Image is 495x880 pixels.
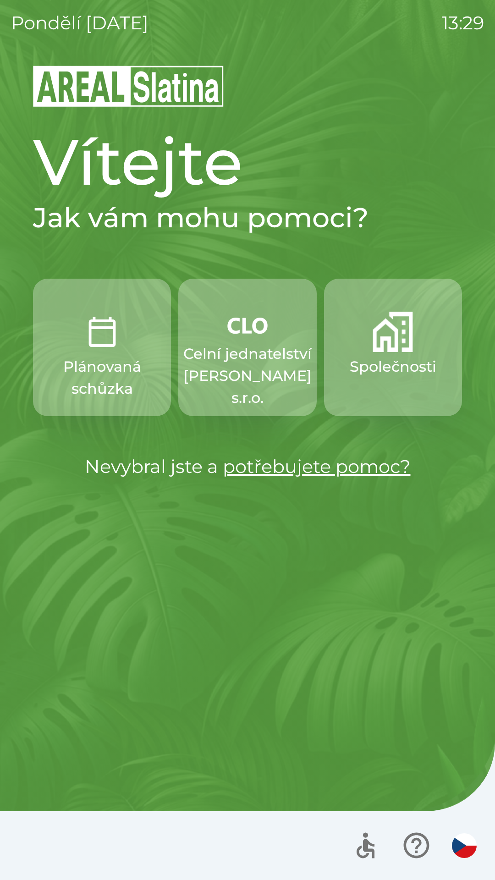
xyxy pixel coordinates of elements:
img: Logo [33,64,462,108]
button: Společnosti [324,279,462,416]
img: 58b4041c-2a13-40f9-aad2-b58ace873f8c.png [373,312,413,352]
img: 0ea463ad-1074-4378-bee6-aa7a2f5b9440.png [82,312,122,352]
p: Společnosti [350,356,436,378]
a: potřebujete pomoc? [223,455,411,478]
h1: Vítejte [33,123,462,201]
p: Plánovaná schůzka [55,356,149,400]
p: 13:29 [442,9,484,37]
p: pondělí [DATE] [11,9,148,37]
p: Nevybral jste a [33,453,462,480]
button: Celní jednatelství [PERSON_NAME] s.r.o. [178,279,316,416]
img: cs flag [452,833,477,858]
p: Celní jednatelství [PERSON_NAME] s.r.o. [183,343,312,409]
button: Plánovaná schůzka [33,279,171,416]
img: 889875ac-0dea-4846-af73-0927569c3e97.png [227,312,268,339]
h2: Jak vám mohu pomoci? [33,201,462,235]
